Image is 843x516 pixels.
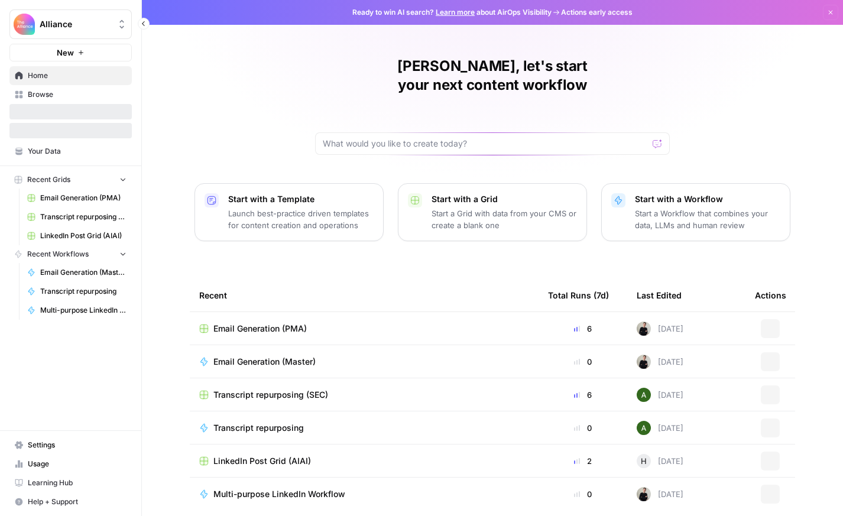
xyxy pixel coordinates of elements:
p: Start a Workflow that combines your data, LLMs and human review [635,207,780,231]
span: Transcript repurposing [213,422,304,434]
button: New [9,44,132,61]
div: 0 [548,356,618,368]
img: d65nc20463hou62czyfowuui0u3g [637,388,651,402]
img: rzyuksnmva7rad5cmpd7k6b2ndco [637,355,651,369]
div: Total Runs (7d) [548,279,609,311]
button: Start with a TemplateLaunch best-practice driven templates for content creation and operations [194,183,384,241]
div: 6 [548,323,618,335]
span: H [641,455,647,467]
div: [DATE] [637,421,683,435]
button: Help + Support [9,492,132,511]
span: Alliance [40,18,111,30]
span: Actions early access [561,7,633,18]
img: rzyuksnmva7rad5cmpd7k6b2ndco [637,487,651,501]
span: Transcript repurposing [40,286,127,297]
span: Multi-purpose LinkedIn Workflow [213,488,345,500]
a: Learning Hub [9,473,132,492]
div: [DATE] [637,355,683,369]
div: Actions [755,279,786,311]
a: Email Generation (PMA) [199,323,529,335]
a: Transcript repurposing [22,282,132,301]
span: Home [28,70,127,81]
a: Usage [9,455,132,473]
span: Email Generation (Master) [40,267,127,278]
a: Your Data [9,142,132,161]
img: rzyuksnmva7rad5cmpd7k6b2ndco [637,322,651,336]
img: Alliance Logo [14,14,35,35]
a: Browse [9,85,132,104]
span: Settings [28,440,127,450]
span: Email Generation (PMA) [40,193,127,203]
span: Transcript repurposing (SEC) [213,389,328,401]
div: Last Edited [637,279,682,311]
a: Transcript repurposing (SEC) [22,207,132,226]
input: What would you like to create today? [323,138,648,150]
a: Email Generation (PMA) [22,189,132,207]
a: Multi-purpose LinkedIn Workflow [199,488,529,500]
a: Multi-purpose LinkedIn Workflow [22,301,132,320]
img: d65nc20463hou62czyfowuui0u3g [637,421,651,435]
a: Email Generation (Master) [199,356,529,368]
button: Recent Workflows [9,245,132,263]
span: Recent Workflows [27,249,89,259]
p: Start a Grid with data from your CMS or create a blank one [432,207,577,231]
span: Usage [28,459,127,469]
p: Start with a Grid [432,193,577,205]
span: Your Data [28,146,127,157]
div: [DATE] [637,388,683,402]
span: Multi-purpose LinkedIn Workflow [40,305,127,316]
div: [DATE] [637,487,683,501]
span: Help + Support [28,496,127,507]
div: 6 [548,389,618,401]
a: Home [9,66,132,85]
a: Settings [9,436,132,455]
div: 2 [548,455,618,467]
a: Transcript repurposing (SEC) [199,389,529,401]
span: New [57,47,74,59]
p: Start with a Template [228,193,374,205]
span: Browse [28,89,127,100]
span: Email Generation (Master) [213,356,316,368]
span: Recent Grids [27,174,70,185]
a: LinkedIn Post Grid (AIAI) [22,226,132,245]
div: [DATE] [637,322,683,336]
a: Email Generation (Master) [22,263,132,282]
span: Ready to win AI search? about AirOps Visibility [352,7,552,18]
span: LinkedIn Post Grid (AIAI) [213,455,311,467]
a: LinkedIn Post Grid (AIAI) [199,455,529,467]
h1: [PERSON_NAME], let's start your next content workflow [315,57,670,95]
span: LinkedIn Post Grid (AIAI) [40,231,127,241]
div: [DATE] [637,454,683,468]
span: Transcript repurposing (SEC) [40,212,127,222]
span: Email Generation (PMA) [213,323,307,335]
a: Transcript repurposing [199,422,529,434]
div: 0 [548,488,618,500]
p: Start with a Workflow [635,193,780,205]
div: 0 [548,422,618,434]
p: Launch best-practice driven templates for content creation and operations [228,207,374,231]
a: Learn more [436,8,475,17]
button: Workspace: Alliance [9,9,132,39]
button: Start with a GridStart a Grid with data from your CMS or create a blank one [398,183,587,241]
span: Learning Hub [28,478,127,488]
div: Recent [199,279,529,311]
button: Recent Grids [9,171,132,189]
button: Start with a WorkflowStart a Workflow that combines your data, LLMs and human review [601,183,790,241]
